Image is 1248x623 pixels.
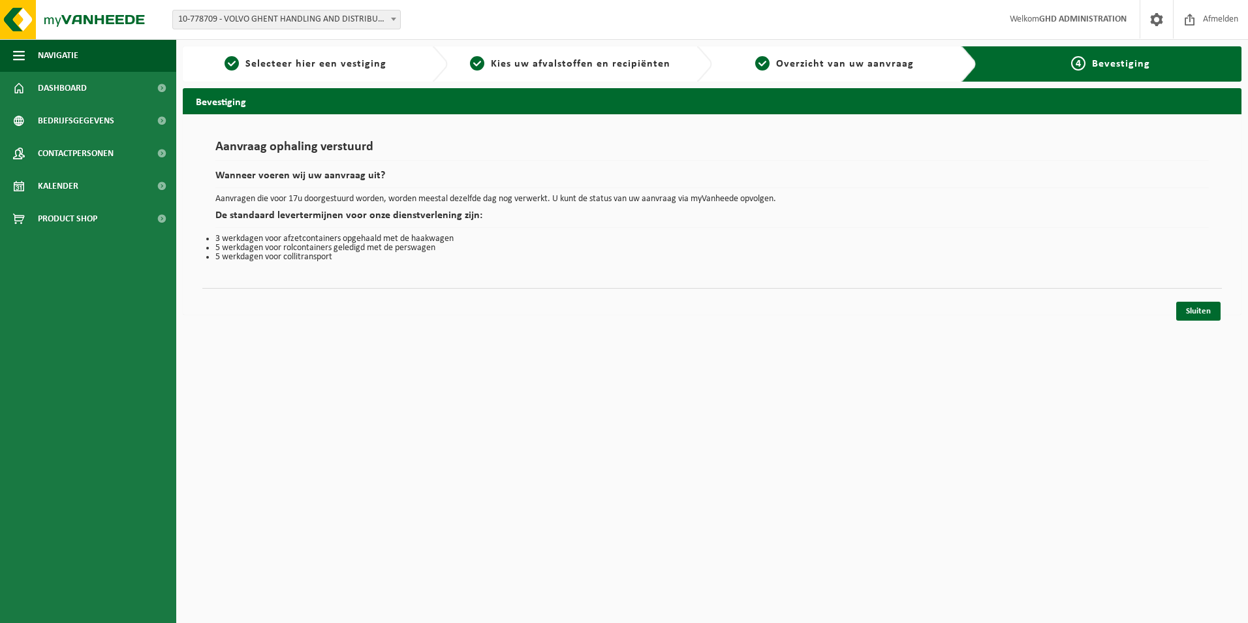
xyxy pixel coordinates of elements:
h1: Aanvraag ophaling verstuurd [215,140,1209,161]
li: 3 werkdagen voor afzetcontainers opgehaald met de haakwagen [215,234,1209,244]
h2: Bevestiging [183,88,1241,114]
span: 1 [225,56,239,71]
p: Aanvragen die voor 17u doorgestuurd worden, worden meestal dezelfde dag nog verwerkt. U kunt de s... [215,195,1209,204]
span: Kies uw afvalstoffen en recipiënten [491,59,670,69]
span: Bedrijfsgegevens [38,104,114,137]
span: 10-778709 - VOLVO GHENT HANDLING AND DISTRIBUTION - DESTELDONK [172,10,401,29]
li: 5 werkdagen voor collitransport [215,253,1209,262]
a: Sluiten [1176,302,1221,321]
span: Product Shop [38,202,97,235]
span: 2 [470,56,484,71]
strong: GHD ADMINISTRATION [1039,14,1127,24]
a: 1Selecteer hier een vestiging [189,56,422,72]
span: 3 [755,56,770,71]
a: 2Kies uw afvalstoffen en recipiënten [454,56,687,72]
span: Contactpersonen [38,137,114,170]
h2: Wanneer voeren wij uw aanvraag uit? [215,170,1209,188]
span: Selecteer hier een vestiging [245,59,386,69]
span: Navigatie [38,39,78,72]
span: Bevestiging [1092,59,1150,69]
span: Kalender [38,170,78,202]
a: 3Overzicht van uw aanvraag [719,56,951,72]
span: Overzicht van uw aanvraag [776,59,914,69]
span: 4 [1071,56,1085,71]
span: 10-778709 - VOLVO GHENT HANDLING AND DISTRIBUTION - DESTELDONK [173,10,400,29]
li: 5 werkdagen voor rolcontainers geledigd met de perswagen [215,244,1209,253]
h2: De standaard levertermijnen voor onze dienstverlening zijn: [215,210,1209,228]
span: Dashboard [38,72,87,104]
